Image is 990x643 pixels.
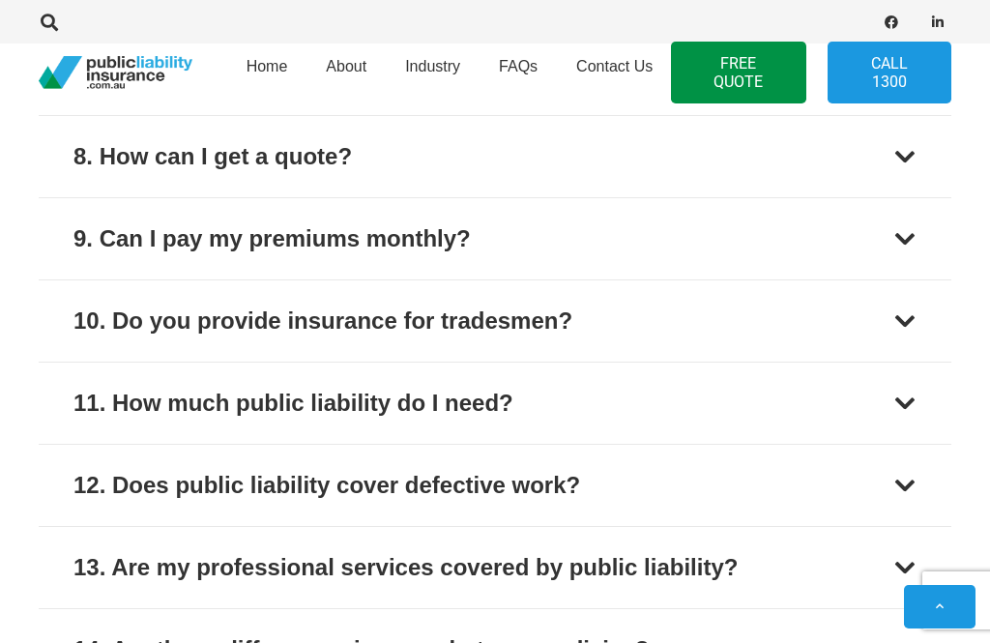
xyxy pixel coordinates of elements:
a: pli_logotransparent [39,56,192,90]
a: Industry [386,38,480,107]
a: Back to top [904,585,975,628]
button: 11. How much public liability do I need? [39,363,951,444]
span: Home [247,58,288,74]
button: 9. Can I pay my premiums monthly? [39,198,951,279]
div: 8. How can I get a quote? [73,139,352,174]
div: 11. How much public liability do I need? [73,386,513,421]
div: 13. Are my professional services covered by public liability? [73,550,738,585]
button: 8. How can I get a quote? [39,116,951,197]
span: Contact Us [576,58,653,74]
a: FREE QUOTE [671,42,806,103]
a: Home [227,38,307,107]
a: Search [30,5,69,40]
span: Industry [405,58,460,74]
button: 10. Do you provide insurance for tradesmen? [39,280,951,362]
a: About [306,38,386,107]
a: LinkedIn [924,9,951,36]
span: About [326,58,366,74]
div: 10. Do you provide insurance for tradesmen? [73,304,572,338]
a: Contact Us [557,38,672,107]
a: Facebook [878,9,905,36]
a: FAQs [480,38,557,107]
span: FAQs [499,58,538,74]
div: 12. Does public liability cover defective work? [73,468,580,503]
a: Call 1300 [828,42,951,103]
button: 12. Does public liability cover defective work? [39,445,951,526]
button: 13. Are my professional services covered by public liability? [39,527,951,608]
div: 9. Can I pay my premiums monthly? [73,221,471,256]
